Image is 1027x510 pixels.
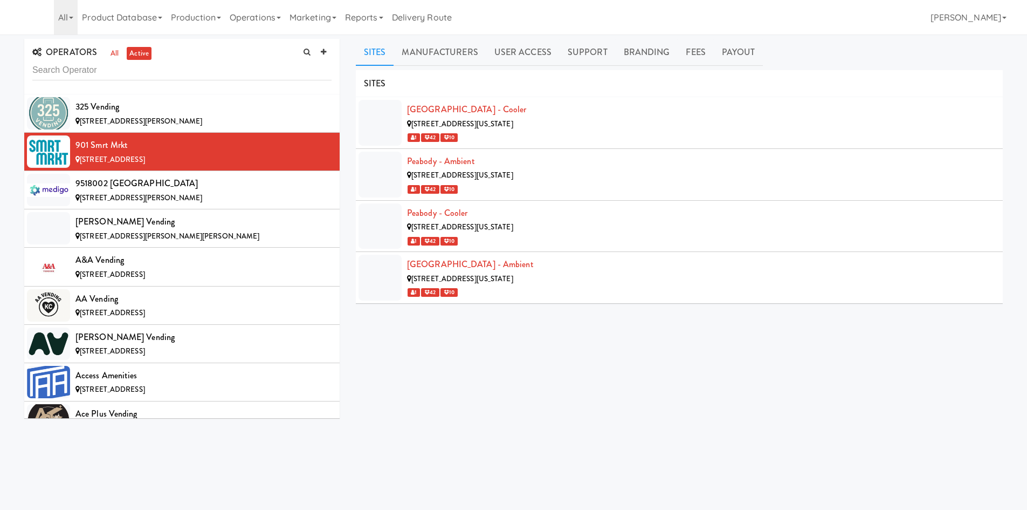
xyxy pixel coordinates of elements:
li: Access Amenities[STREET_ADDRESS] [24,363,340,402]
span: [STREET_ADDRESS][US_STATE] [411,119,513,129]
li: AA Vending[STREET_ADDRESS] [24,287,340,325]
a: Support [560,39,616,66]
span: 1 [408,133,420,142]
span: 42 [421,133,439,142]
a: all [108,47,121,60]
li: [PERSON_NAME] Vending[STREET_ADDRESS] [24,325,340,363]
span: 10 [440,288,458,297]
li: 901 Smrt Mrkt[STREET_ADDRESS] [24,133,340,171]
div: [PERSON_NAME] Vending [75,214,332,230]
span: 42 [421,288,439,297]
span: [STREET_ADDRESS] [80,269,145,280]
span: [STREET_ADDRESS][PERSON_NAME][PERSON_NAME] [80,231,259,241]
div: Ace Plus Vending [75,406,332,422]
span: [STREET_ADDRESS][US_STATE] [411,222,513,232]
li: [PERSON_NAME] Vending[STREET_ADDRESS][PERSON_NAME][PERSON_NAME] [24,209,340,248]
div: Access Amenities [75,368,332,384]
span: [STREET_ADDRESS] [80,346,145,356]
li: A&A Vending[STREET_ADDRESS] [24,248,340,286]
span: [STREET_ADDRESS][PERSON_NAME] [80,116,202,126]
li: 9518002 [GEOGRAPHIC_DATA][STREET_ADDRESS][PERSON_NAME] [24,171,340,209]
div: A&A Vending [75,252,332,268]
li: Ace Plus Vending[STREET_ADDRESS][PERSON_NAME] [24,402,340,440]
span: 10 [440,133,458,142]
a: Payout [714,39,763,66]
div: 901 Smrt Mrkt [75,137,332,153]
li: 325 Vending[STREET_ADDRESS][PERSON_NAME] [24,94,340,133]
span: 42 [421,185,439,194]
a: User Access [486,39,560,66]
a: Fees [678,39,713,66]
span: [STREET_ADDRESS][US_STATE] [411,274,513,284]
a: [GEOGRAPHIC_DATA] - Cooler [407,103,527,115]
div: AA Vending [75,291,332,307]
span: SITES [364,77,386,90]
a: Peabody - Cooler [407,207,468,219]
span: [STREET_ADDRESS] [80,308,145,318]
a: Peabody - Ambient [407,155,475,167]
span: [STREET_ADDRESS][US_STATE] [411,170,513,180]
a: Sites [356,39,394,66]
a: [GEOGRAPHIC_DATA] - Ambient [407,258,534,270]
span: 1 [408,288,420,297]
span: OPERATORS [32,46,97,58]
span: [STREET_ADDRESS] [80,154,145,165]
span: [STREET_ADDRESS] [80,384,145,395]
input: Search Operator [32,60,332,80]
span: 42 [421,237,439,246]
div: 9518002 [GEOGRAPHIC_DATA] [75,175,332,192]
a: Branding [616,39,678,66]
span: 1 [408,185,420,194]
div: 325 Vending [75,99,332,115]
div: [PERSON_NAME] Vending [75,329,332,345]
a: Manufacturers [394,39,486,66]
span: 10 [440,237,458,246]
span: 10 [440,185,458,194]
a: active [127,47,151,60]
span: [STREET_ADDRESS][PERSON_NAME] [80,193,202,203]
span: 1 [408,237,420,246]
